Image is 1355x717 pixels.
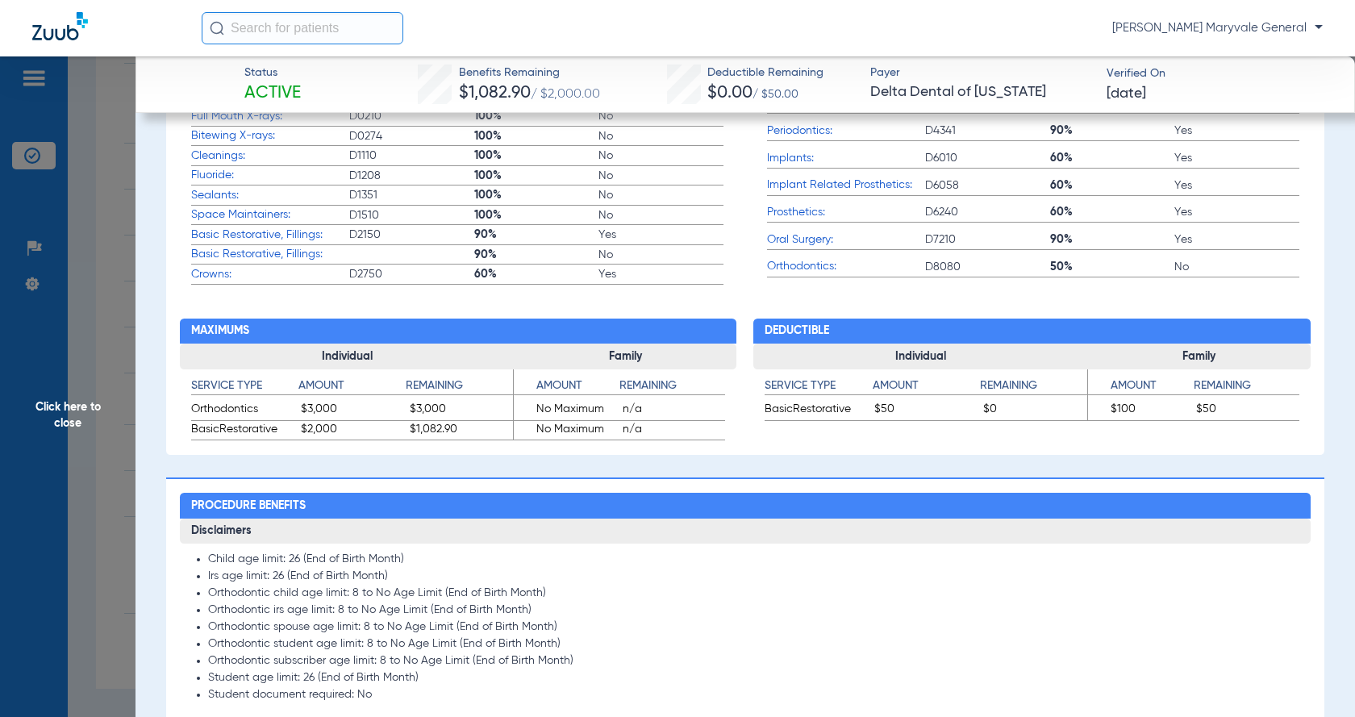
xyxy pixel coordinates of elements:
[349,108,473,124] span: D0210
[191,421,294,440] span: BasicRestorative
[873,377,980,401] app-breakdown-title: Amount
[459,65,600,81] span: Benefits Remaining
[1274,640,1355,717] iframe: Chat Widget
[1050,259,1174,275] span: 50%
[191,206,349,223] span: Space Maintainers:
[767,204,925,221] span: Prosthetics:
[474,207,598,223] span: 100%
[514,421,617,440] span: No Maximum
[598,128,723,144] span: No
[623,401,726,420] span: n/a
[208,637,1299,652] li: Orthodontic student age limit: 8 to No Age Limit (End of Birth Month)
[598,207,723,223] span: No
[349,266,473,282] span: D2750
[191,377,298,401] app-breakdown-title: Service Type
[1194,377,1299,401] app-breakdown-title: Remaining
[191,127,349,144] span: Bitewing X-rays:
[925,150,1049,166] span: D6010
[191,401,294,420] span: Orthodontics
[349,128,473,144] span: D0274
[1174,177,1299,194] span: Yes
[925,123,1049,139] span: D4341
[1196,401,1299,420] span: $50
[925,177,1049,194] span: D6058
[208,654,1299,669] li: Orthodontic subscriber age limit: 8 to No Age Limit (End of Birth Month)
[191,187,349,204] span: Sealants:
[298,377,406,395] h4: Amount
[619,377,725,395] h4: Remaining
[598,227,723,243] span: Yes
[623,421,726,440] span: n/a
[474,148,598,164] span: 100%
[349,187,473,203] span: D1351
[925,231,1049,248] span: D7210
[474,168,598,184] span: 100%
[1194,377,1299,395] h4: Remaining
[980,377,1087,395] h4: Remaining
[514,377,619,395] h4: Amount
[298,377,406,401] app-breakdown-title: Amount
[707,85,753,102] span: $0.00
[1112,20,1323,36] span: [PERSON_NAME] Maryvale General
[598,168,723,184] span: No
[474,187,598,203] span: 100%
[208,586,1299,601] li: Orthodontic child age limit: 8 to No Age Limit (End of Birth Month)
[406,377,513,395] h4: Remaining
[191,167,349,184] span: Fluoride:
[191,148,349,165] span: Cleanings:
[301,421,404,440] span: $2,000
[1174,150,1299,166] span: Yes
[208,603,1299,618] li: Orthodontic irs age limit: 8 to No Age Limit (End of Birth Month)
[1107,65,1328,82] span: Verified On
[1174,259,1299,275] span: No
[753,344,1087,369] h3: Individual
[925,259,1049,275] span: D8080
[1107,84,1146,104] span: [DATE]
[1088,377,1194,401] app-breakdown-title: Amount
[180,319,736,344] h2: Maximums
[870,82,1092,102] span: Delta Dental of [US_STATE]
[753,319,1310,344] h2: Deductible
[767,231,925,248] span: Oral Surgery:
[765,377,872,401] app-breakdown-title: Service Type
[1050,150,1174,166] span: 60%
[873,377,980,395] h4: Amount
[474,227,598,243] span: 90%
[191,246,349,263] span: Basic Restorative, Fillings:
[765,377,872,395] h4: Service Type
[244,65,301,81] span: Status
[1050,204,1174,220] span: 60%
[983,401,1086,420] span: $0
[1088,377,1194,395] h4: Amount
[1050,231,1174,248] span: 90%
[1088,401,1191,420] span: $100
[619,377,725,401] app-breakdown-title: Remaining
[349,227,473,243] span: D2150
[598,108,723,124] span: No
[598,247,723,263] span: No
[180,493,1310,519] h2: Procedure Benefits
[410,401,513,420] span: $3,000
[1174,204,1299,220] span: Yes
[767,123,925,140] span: Periodontics:
[474,266,598,282] span: 60%
[1050,177,1174,194] span: 60%
[208,552,1299,567] li: Child age limit: 26 (End of Birth Month)
[202,12,403,44] input: Search for patients
[208,671,1299,686] li: Student age limit: 26 (End of Birth Month)
[870,65,1092,81] span: Payer
[406,377,513,401] app-breakdown-title: Remaining
[210,21,224,35] img: Search Icon
[474,108,598,124] span: 100%
[208,620,1299,635] li: Orthodontic spouse age limit: 8 to No Age Limit (End of Birth Month)
[349,168,473,184] span: D1208
[598,187,723,203] span: No
[1088,344,1311,369] h3: Family
[208,688,1299,702] li: Student document required: No
[459,85,531,102] span: $1,082.90
[1050,123,1174,139] span: 90%
[767,258,925,275] span: Orthodontics:
[925,204,1049,220] span: D6240
[180,344,514,369] h3: Individual
[598,266,723,282] span: Yes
